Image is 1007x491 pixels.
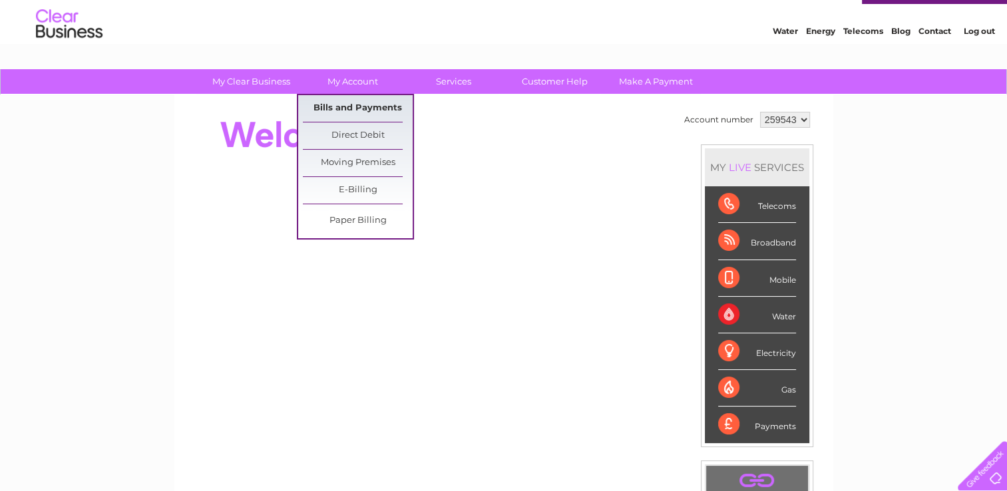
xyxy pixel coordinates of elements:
[718,333,796,370] div: Electricity
[918,57,951,67] a: Contact
[303,150,413,176] a: Moving Premises
[718,297,796,333] div: Water
[891,57,910,67] a: Blog
[843,57,883,67] a: Telecoms
[705,148,809,186] div: MY SERVICES
[298,69,407,94] a: My Account
[726,161,754,174] div: LIVE
[190,7,819,65] div: Clear Business is a trading name of Verastar Limited (registered in [GEOGRAPHIC_DATA] No. 3667643...
[718,223,796,259] div: Broadband
[718,370,796,407] div: Gas
[500,69,610,94] a: Customer Help
[399,69,508,94] a: Services
[35,35,103,75] img: logo.png
[773,57,798,67] a: Water
[303,208,413,234] a: Paper Billing
[718,260,796,297] div: Mobile
[718,407,796,442] div: Payments
[681,108,757,131] td: Account number
[806,57,835,67] a: Energy
[718,186,796,223] div: Telecoms
[601,69,711,94] a: Make A Payment
[303,95,413,122] a: Bills and Payments
[303,177,413,204] a: E-Billing
[303,122,413,149] a: Direct Debit
[963,57,994,67] a: Log out
[196,69,306,94] a: My Clear Business
[756,7,848,23] a: 0333 014 3131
